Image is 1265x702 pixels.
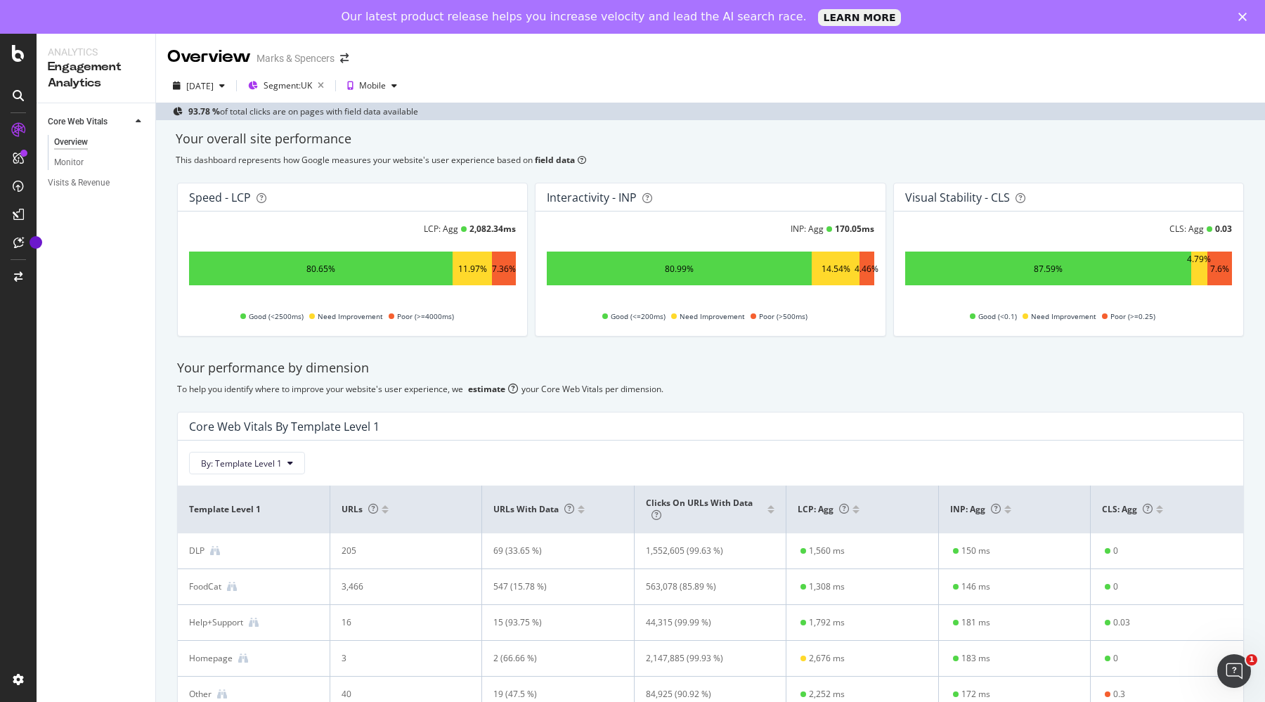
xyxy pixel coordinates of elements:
[818,9,902,26] a: LEARN MORE
[189,452,305,474] button: By: Template Level 1
[189,503,315,516] span: Template Level 1
[54,155,84,170] div: Monitor
[493,652,609,665] div: 2 (66.66 %)
[1113,652,1118,665] div: 0
[665,263,694,275] div: 80.99%
[961,545,990,557] div: 150 ms
[1113,580,1118,593] div: 0
[1113,545,1118,557] div: 0
[340,53,349,63] div: arrow-right-arrow-left
[257,51,335,65] div: Marks & Spencers
[48,176,110,190] div: Visits & Revenue
[48,176,145,190] a: Visits & Revenue
[493,688,609,701] div: 19 (47.5 %)
[646,545,762,557] div: 1,552,605 (99.63 %)
[1031,308,1096,325] span: Need Improvement
[978,308,1017,325] span: Good (<0.1)
[189,616,243,629] div: Help+Support
[1187,253,1211,284] div: 4.79%
[342,652,458,665] div: 3
[493,503,574,515] span: URLs with data
[1113,688,1125,701] div: 0.3
[189,420,379,434] div: Core Web Vitals By Template Level 1
[167,45,251,69] div: Overview
[759,308,807,325] span: Poor (>500ms)
[188,105,220,117] b: 93.78 %
[1113,616,1130,629] div: 0.03
[189,688,212,701] div: Other
[809,688,845,701] div: 2,252 ms
[809,652,845,665] div: 2,676 ms
[791,223,824,235] div: INP: Agg
[167,74,231,97] button: [DATE]
[48,115,131,129] a: Core Web Vitals
[646,652,762,665] div: 2,147,885 (99.93 %)
[950,503,1001,515] span: INP: Agg
[961,652,990,665] div: 183 ms
[189,652,233,665] div: Homepage
[1246,654,1257,665] span: 1
[680,308,745,325] span: Need Improvement
[535,154,575,166] b: field data
[30,236,42,249] div: Tooltip anchor
[1110,308,1155,325] span: Poor (>=0.25)
[469,223,516,235] div: 2,082.34 ms
[264,79,312,91] span: Segment: UK
[458,263,487,275] div: 11.97%
[809,580,845,593] div: 1,308 ms
[646,616,762,629] div: 44,315 (99.99 %)
[1215,223,1232,235] div: 0.03
[397,308,454,325] span: Poor (>=4000ms)
[186,80,214,92] div: [DATE]
[493,616,609,629] div: 15 (93.75 %)
[798,503,849,515] span: LCP: Agg
[835,223,874,235] div: 170.05 ms
[646,497,753,521] span: Clicks on URLs with data
[189,580,221,593] div: FoodCat
[48,59,144,91] div: Engagement Analytics
[492,263,516,275] div: 7.36%
[54,135,88,150] div: Overview
[342,10,807,24] div: Our latest product release helps you increase velocity and lead the AI search race.
[1102,503,1153,515] span: CLS: Agg
[342,616,458,629] div: 16
[493,580,609,593] div: 547 (15.78 %)
[855,263,878,275] div: 4.46%
[177,359,1244,377] div: Your performance by dimension
[242,74,330,97] button: Segment:UK
[54,155,145,170] a: Monitor
[468,383,505,395] div: estimate
[611,308,666,325] span: Good (<=200ms)
[359,82,386,90] div: Mobile
[822,263,850,275] div: 14.54%
[646,580,762,593] div: 563,078 (85.89 %)
[176,130,1245,148] div: Your overall site performance
[306,263,335,275] div: 80.65%
[1238,13,1252,21] div: Close
[1169,223,1204,235] div: CLS: Agg
[176,154,1245,166] div: This dashboard represents how Google measures your website's user experience based on
[961,580,990,593] div: 146 ms
[249,308,304,325] span: Good (<2500ms)
[48,45,144,59] div: Analytics
[342,545,458,557] div: 205
[809,616,845,629] div: 1,792 ms
[961,688,990,701] div: 172 ms
[1210,263,1229,275] div: 7.6%
[809,545,845,557] div: 1,560 ms
[201,457,282,469] span: By: Template Level 1
[547,190,637,204] div: Interactivity - INP
[905,190,1010,204] div: Visual Stability - CLS
[48,115,108,129] div: Core Web Vitals
[188,105,418,117] div: of total clicks are on pages with field data available
[1217,654,1251,688] iframe: Intercom live chat
[493,545,609,557] div: 69 (33.65 %)
[189,545,205,557] div: DLP
[189,190,251,204] div: Speed - LCP
[342,74,403,97] button: Mobile
[342,688,458,701] div: 40
[646,688,762,701] div: 84,925 (90.92 %)
[424,223,458,235] div: LCP: Agg
[54,135,145,150] a: Overview
[318,308,383,325] span: Need Improvement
